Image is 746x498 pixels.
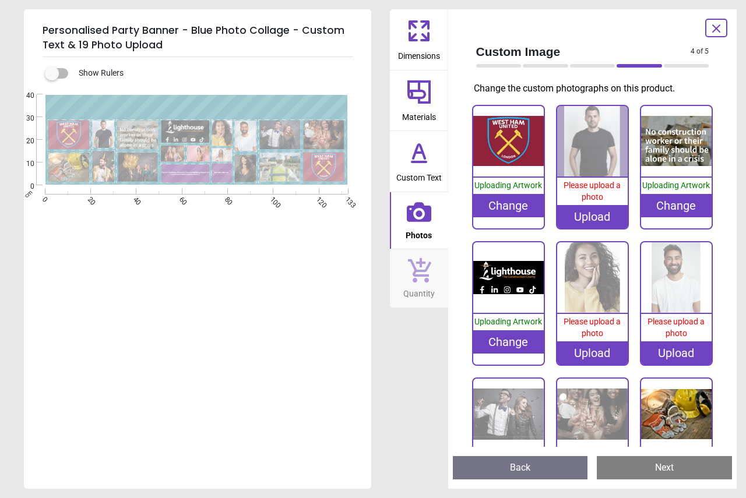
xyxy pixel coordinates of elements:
span: 20 [85,195,93,203]
span: Please upload a photo [564,181,621,202]
span: Uploading Artwork [474,181,542,190]
div: Change [473,330,544,354]
span: Uploading Artwork [474,317,542,326]
span: Quantity [403,282,435,300]
button: Back [453,456,588,479]
span: cm [23,189,33,199]
div: Upload [557,205,628,228]
p: Change the custom photographs on this product. [474,82,719,95]
span: 0 [12,182,34,192]
span: 0 [40,195,47,203]
button: Dimensions [390,9,448,70]
div: Change [641,194,712,217]
div: Upload [557,341,628,365]
span: Photos [406,224,432,242]
span: 133 [343,195,351,203]
span: Custom Image [476,43,691,60]
span: 10 [12,159,34,169]
span: 40 [12,91,34,101]
span: 40 [131,195,138,203]
button: Custom Text [390,131,448,192]
div: Show Rulers [52,66,371,80]
button: Next [597,456,732,479]
span: Custom Text [396,167,442,184]
span: 20 [12,136,34,146]
button: Materials [390,70,448,131]
span: Materials [402,106,436,123]
h5: Personalised Party Banner - Blue Photo Collage - Custom Text & 19 Photo Upload [43,19,353,57]
button: Photos [390,192,448,249]
button: Quantity [390,249,448,308]
span: Dimensions [398,45,440,62]
span: 30 [12,114,34,123]
span: 120 [314,195,321,203]
span: 4 of 5 [691,47,709,56]
span: 60 [177,195,184,203]
div: Upload [641,341,712,365]
span: 80 [222,195,230,203]
span: Uploading Artwork [642,181,710,190]
span: Please upload a photo [564,317,621,338]
span: 100 [268,195,275,203]
span: Please upload a photo [648,317,705,338]
div: Change [473,194,544,217]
